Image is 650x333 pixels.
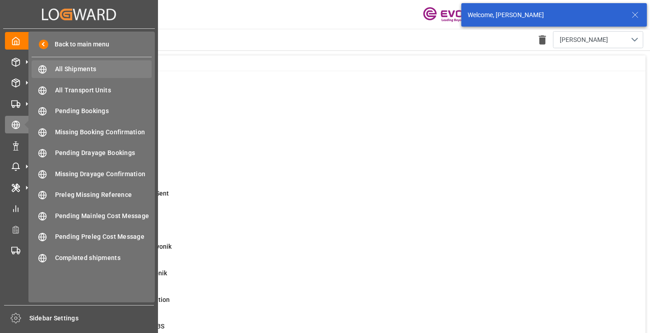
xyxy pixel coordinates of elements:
button: open menu [553,31,643,48]
a: All Shipments [32,60,152,78]
a: All Transport Units [32,81,152,99]
a: Missing Drayage Confirmation [32,165,152,182]
a: Non Conformance [5,137,153,154]
a: My Cockpit [5,32,153,50]
a: 28ETD>3 Days Past,No Cost Msg SentShipment [46,189,634,208]
a: 0MOT Missing at Order LevelSales Order-IVPO [46,82,634,101]
a: 44ABS: Missing Booking ConfirmationShipment [46,295,634,314]
a: 0Error on Initial Sales Order to EvonikShipment [46,242,634,261]
a: My Reports [5,200,153,217]
a: 42ABS: No Init Bkg Conf DateShipment [46,109,634,128]
a: 3ETD < 3 Days,No Del # Rec'dShipment [46,215,634,234]
span: Pending Bookings [55,106,152,116]
a: 24ABS: No Bkg Req Sent DateShipment [46,136,634,155]
span: Missing Booking Confirmation [55,128,152,137]
span: Missing Drayage Confirmation [55,169,152,179]
a: Pending Bookings [32,102,152,120]
a: Pending Drayage Bookings [32,144,152,162]
a: 0Error Sales Order Update to EvonikShipment [46,269,634,287]
a: 9ETA > 10 Days , No ATA EnteredShipment [46,162,634,181]
span: Preleg Missing Reference [55,190,152,200]
a: Missing Booking Confirmation [32,123,152,141]
div: Welcome, [PERSON_NAME] [468,10,623,20]
a: Preleg Missing Reference [32,186,152,204]
span: Pending Mainleg Cost Message [55,211,152,221]
span: Pending Drayage Bookings [55,148,152,158]
span: Back to main menu [48,40,109,49]
span: [PERSON_NAME] [560,35,608,45]
a: Transport Planning [5,242,153,259]
span: Completed shipments [55,253,152,263]
a: Transport Planner [5,220,153,238]
span: Pending Preleg Cost Message [55,232,152,242]
a: Completed shipments [32,249,152,266]
span: All Shipments [55,64,152,74]
span: Sidebar Settings [29,314,154,323]
img: Evonik-brand-mark-Deep-Purple-RGB.jpeg_1700498283.jpeg [423,7,482,23]
span: All Transport Units [55,86,152,95]
a: Pending Mainleg Cost Message [32,207,152,224]
a: Pending Preleg Cost Message [32,228,152,246]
